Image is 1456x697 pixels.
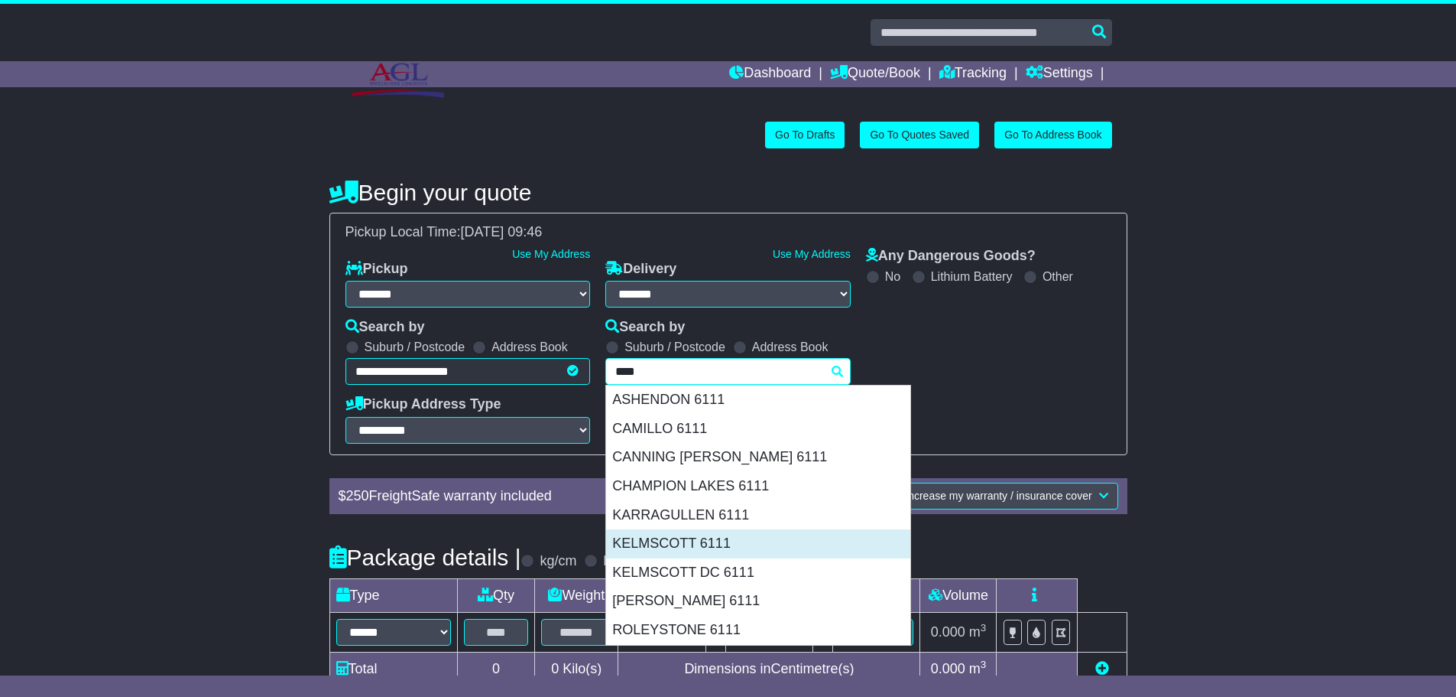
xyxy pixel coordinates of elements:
[551,661,559,676] span: 0
[329,652,457,686] td: Total
[606,443,910,472] div: CANNING [PERSON_NAME] 6111
[606,616,910,645] div: ROLEYSTONE 6111
[866,248,1036,265] label: Any Dangerous Goods?
[329,180,1127,205] h4: Begin your quote
[606,559,910,588] div: KELMSCOTT DC 6111
[606,587,910,616] div: [PERSON_NAME] 6111
[329,545,521,570] h4: Package details |
[491,340,568,354] label: Address Book
[1026,61,1093,87] a: Settings
[605,319,685,336] label: Search by
[931,624,965,640] span: 0.000
[605,261,676,278] label: Delivery
[329,578,457,612] td: Type
[729,61,811,87] a: Dashboard
[885,269,900,284] label: No
[1043,269,1073,284] label: Other
[830,61,920,87] a: Quote/Book
[345,261,408,278] label: Pickup
[618,652,920,686] td: Dimensions in Centimetre(s)
[345,319,425,336] label: Search by
[457,578,535,612] td: Qty
[606,472,910,501] div: CHAMPION LAKES 6111
[1095,661,1109,676] a: Add new item
[931,661,965,676] span: 0.000
[969,624,987,640] span: m
[905,490,1091,502] span: Increase my warranty / insurance cover
[981,659,987,670] sup: 3
[535,578,618,612] td: Weight
[765,122,845,148] a: Go To Drafts
[365,340,465,354] label: Suburb / Postcode
[345,396,501,413] label: Pickup Address Type
[346,488,369,503] span: 250
[461,224,543,239] span: [DATE] 09:46
[338,224,1119,241] div: Pickup Local Time:
[606,529,910,559] div: KELMSCOTT 6111
[860,122,979,148] a: Go To Quotes Saved
[535,652,618,686] td: Kilo(s)
[624,340,725,354] label: Suburb / Postcode
[994,122,1111,148] a: Go To Address Book
[895,483,1117,510] button: Increase my warranty / insurance cover
[603,553,628,570] label: lb/in
[512,248,590,260] a: Use My Address
[606,501,910,530] div: KARRAGULLEN 6111
[540,553,576,570] label: kg/cm
[969,661,987,676] span: m
[331,488,772,505] div: $ FreightSafe warranty included
[939,61,1007,87] a: Tracking
[752,340,829,354] label: Address Book
[920,578,997,612] td: Volume
[457,652,535,686] td: 0
[773,248,851,260] a: Use My Address
[931,269,1013,284] label: Lithium Battery
[606,386,910,415] div: ASHENDON 6111
[981,622,987,633] sup: 3
[606,415,910,444] div: CAMILLO 6111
